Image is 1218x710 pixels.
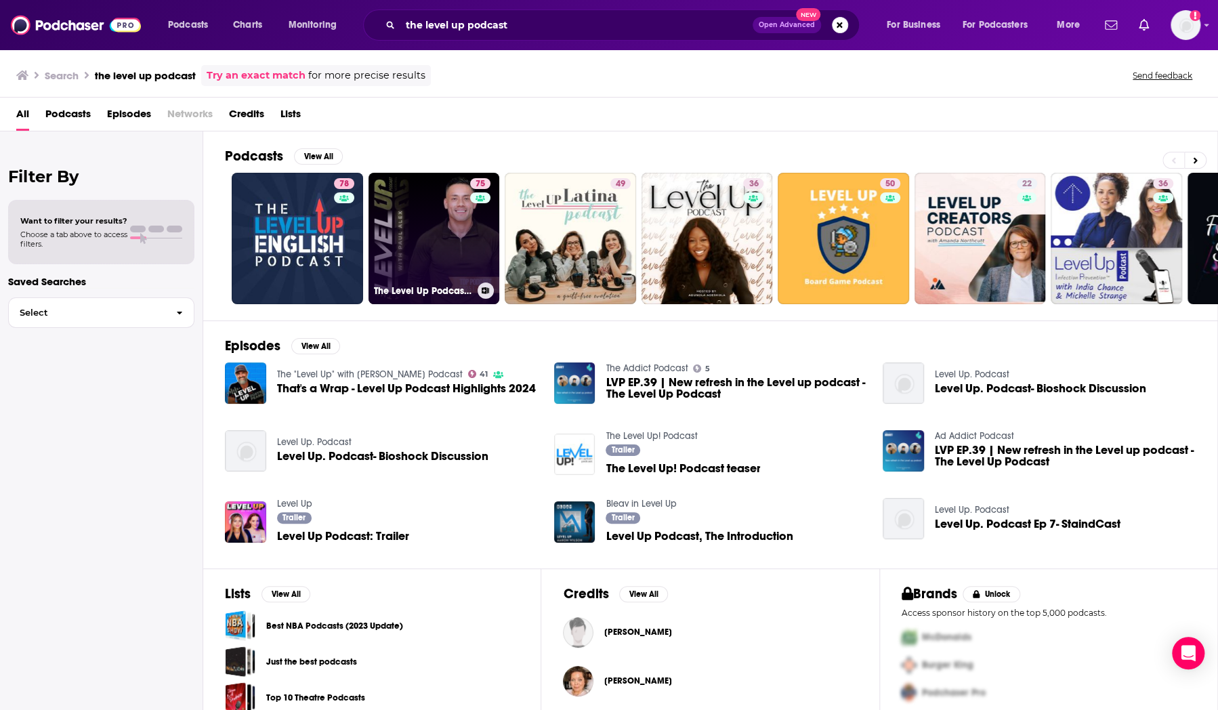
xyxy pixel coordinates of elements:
[225,337,280,354] h2: Episodes
[20,230,127,249] span: Choose a tab above to access filters.
[476,177,485,191] span: 75
[167,103,213,131] span: Networks
[887,16,940,35] span: For Business
[279,14,354,36] button: open menu
[563,666,593,696] img: Jennifer Hepka
[224,14,270,36] a: Charts
[1172,637,1204,669] div: Open Intercom Messenger
[554,434,595,475] img: The Level Up! Podcast teaser
[922,659,973,671] span: Burger King
[225,430,266,472] img: Level Up. Podcast- Bioshock Discussion
[883,430,924,472] img: LVP EP.39 | New refresh in the Level up podcast - The Level Up Podcast
[505,173,636,304] a: 49
[232,173,363,304] a: 78
[225,610,255,641] a: Best NBA Podcasts (2023 Update)
[16,103,29,131] a: All
[1158,177,1168,191] span: 36
[229,103,264,131] span: Credits
[604,627,672,638] a: Edward Purmalis
[468,370,488,378] a: 41
[963,16,1028,35] span: For Podcasters
[1190,10,1200,21] svg: Add a profile image
[1022,177,1032,191] span: 22
[922,631,971,643] span: McDonalds
[606,377,866,400] a: LVP EP.39 | New refresh in the Level up podcast - The Level Up Podcast
[400,14,753,36] input: Search podcasts, credits, & more...
[885,177,895,191] span: 50
[1153,178,1173,189] a: 36
[225,501,266,543] img: Level Up Podcast: Trailer
[374,285,472,297] h3: The Level Up Podcast w/ [PERSON_NAME]
[743,178,763,189] a: 36
[616,177,625,191] span: 49
[266,654,357,669] a: Just the best podcasts
[1057,16,1080,35] span: More
[778,173,909,304] a: 50
[107,103,151,131] a: Episodes
[902,585,958,602] h2: Brands
[225,585,251,602] h2: Lists
[159,14,226,36] button: open menu
[563,617,593,648] a: Edward Purmalis
[896,679,922,707] img: Third Pro Logo
[935,444,1196,467] span: LVP EP.39 | New refresh in the Level up podcast - The Level Up Podcast
[1129,70,1196,81] button: Send feedback
[277,498,312,509] a: Level Up
[759,22,815,28] span: Open Advanced
[612,446,635,454] span: Trailer
[8,275,194,288] p: Saved Searches
[563,610,857,654] button: Edward PurmalisEdward Purmalis
[896,623,922,651] img: First Pro Logo
[604,675,672,686] span: [PERSON_NAME]
[935,430,1014,442] a: Ad Addict Podcast
[266,690,365,705] a: Top 10 Theatre Podcasts
[606,530,793,542] span: Level Up Podcast, The Introduction
[606,362,688,374] a: The Addict Podcast
[554,362,595,404] img: LVP EP.39 | New refresh in the Level up podcast - The Level Up Podcast
[11,12,141,38] img: Podchaser - Follow, Share and Rate Podcasts
[376,9,873,41] div: Search podcasts, credits, & more...
[1133,14,1154,37] a: Show notifications dropdown
[935,383,1146,394] a: Level Up. Podcast- Bioshock Discussion
[880,178,900,189] a: 50
[266,619,403,633] a: Best NBA Podcasts (2023 Update)
[334,178,354,189] a: 78
[619,586,668,602] button: View All
[606,430,697,442] a: The Level Up! Podcast
[480,371,488,377] span: 41
[1171,10,1200,40] button: Show profile menu
[554,501,595,543] a: Level Up Podcast, The Introduction
[753,17,821,33] button: Open AdvancedNew
[705,366,710,372] span: 5
[563,659,857,703] button: Jennifer HepkaJennifer Hepka
[277,383,536,394] a: That's a Wrap - Level Up Podcast Highlights 2024
[291,338,340,354] button: View All
[225,585,310,602] a: ListsView All
[277,436,352,448] a: Level Up. Podcast
[225,337,340,354] a: EpisodesView All
[693,364,710,373] a: 5
[922,687,986,698] span: Podchaser Pro
[963,586,1020,602] button: Unlock
[935,518,1120,530] span: Level Up. Podcast Ep 7- StaindCast
[277,530,409,542] a: Level Up Podcast: Trailer
[225,362,266,404] a: That's a Wrap - Level Up Podcast Highlights 2024
[883,362,924,404] img: Level Up. Podcast- Bioshock Discussion
[45,103,91,131] a: Podcasts
[877,14,957,36] button: open menu
[282,514,306,522] span: Trailer
[902,608,1196,618] p: Access sponsor history on the top 5,000 podcasts.
[277,451,488,462] a: Level Up. Podcast- Bioshock Discussion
